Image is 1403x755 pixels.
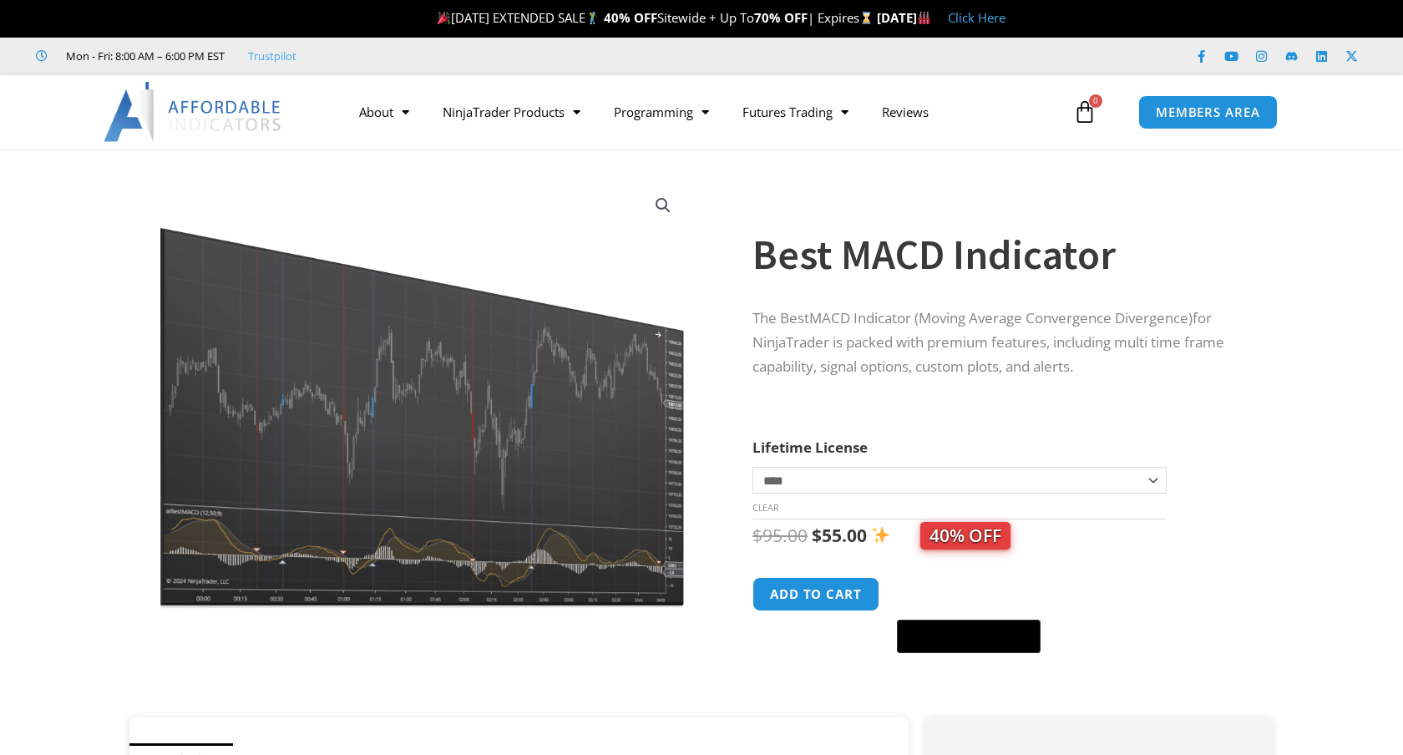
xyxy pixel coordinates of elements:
span: Mon - Fri: 8:00 AM – 6:00 PM EST [62,46,225,66]
img: 🏭 [918,12,930,24]
span: $ [752,524,762,547]
label: Lifetime License [752,438,868,457]
span: MACD Indicator (Moving Average Convergence Divergence) [809,308,1193,327]
img: Best MACD [154,178,691,609]
span: MEMBERS AREA [1156,106,1260,119]
img: ✨ [872,526,889,544]
button: Buy with GPay [897,620,1041,653]
a: Click Here [948,9,1005,26]
a: 0 [1048,88,1122,136]
strong: 70% OFF [754,9,808,26]
a: Futures Trading [726,93,865,131]
img: 🏌️‍♂️ [586,12,599,24]
img: ⌛ [860,12,873,24]
strong: 40% OFF [604,9,657,26]
span: 40% OFF [920,522,1010,550]
a: NinjaTrader Products [426,93,597,131]
h1: Best MACD Indicator [752,225,1240,284]
a: About [342,93,426,131]
bdi: 55.00 [812,524,867,547]
strong: [DATE] [877,9,931,26]
nav: Menu [342,93,1069,131]
iframe: Secure express checkout frame [894,575,1044,615]
a: Clear options [752,502,778,514]
a: Trustpilot [248,46,296,66]
img: 🎉 [438,12,450,24]
a: View full-screen image gallery [648,190,678,220]
a: Reviews [865,93,945,131]
span: $ [812,524,822,547]
button: Add to cart [752,577,879,611]
span: 0 [1089,94,1102,108]
a: MEMBERS AREA [1138,95,1278,129]
span: The Best [752,308,809,327]
bdi: 95.00 [752,524,808,547]
span: for NinjaTrader is packed with premium features, including multi time frame capability, signal op... [752,308,1224,376]
a: Programming [597,93,726,131]
span: [DATE] EXTENDED SALE Sitewide + Up To | Expires [433,9,876,26]
img: LogoAI | Affordable Indicators – NinjaTrader [104,82,283,142]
